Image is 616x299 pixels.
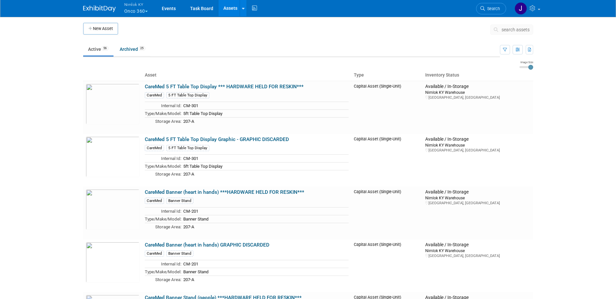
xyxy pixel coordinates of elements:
div: Nimlok KY Warehouse [425,90,530,95]
div: 5 FT Table Top Display [166,92,209,98]
div: Banner Stand [166,250,193,257]
td: Internal Id: [145,102,181,110]
td: Banner Stand [181,268,349,276]
td: Internal Id: [145,260,181,268]
a: Active56 [83,43,113,55]
div: CareMed [145,250,164,257]
span: Storage Area: [155,224,181,229]
div: [GEOGRAPHIC_DATA], [GEOGRAPHIC_DATA] [425,148,530,153]
a: Archived25 [115,43,150,55]
td: 207-A [181,276,349,283]
td: Type/Make/Model: [145,109,181,117]
span: search assets [502,27,530,32]
div: Image Size [519,60,533,64]
td: Capital Asset (Single-Unit) [351,81,423,134]
th: Type [351,70,423,81]
img: Jamie Dunn [515,2,527,15]
td: CM-301 [181,102,349,110]
div: Nimlok KY Warehouse [425,195,530,201]
div: Nimlok KY Warehouse [425,142,530,148]
span: Storage Area: [155,277,181,282]
td: 207-A [181,170,349,178]
a: CareMed Banner (heart in hands) ***HARDWARE HELD FOR RESKIN*** [145,189,304,195]
td: Capital Asset (Single-Unit) [351,134,423,187]
button: New Asset [83,23,118,35]
div: CareMed [145,92,164,98]
span: 25 [138,46,145,51]
div: [GEOGRAPHIC_DATA], [GEOGRAPHIC_DATA] [425,95,530,100]
div: Banner Stand [166,198,193,204]
div: Available / In-Storage [425,84,530,90]
a: CareMed Banner (heart in hands) GRAPHIC DISCARDED [145,242,269,248]
td: 207-A [181,223,349,230]
td: Capital Asset (Single-Unit) [351,239,423,292]
td: Capital Asset (Single-Unit) [351,187,423,239]
div: Available / In-Storage [425,189,530,195]
span: 56 [101,46,109,51]
div: Available / In-Storage [425,242,530,248]
div: CareMed [145,145,164,151]
div: Available / In-Storage [425,136,530,142]
th: Asset [142,70,352,81]
td: Type/Make/Model: [145,268,181,276]
div: [GEOGRAPHIC_DATA], [GEOGRAPHIC_DATA] [425,253,530,258]
a: CareMed 5 FT Table Top Display *** HARDWARE HELD FOR RESKIN*** [145,84,304,90]
div: CareMed [145,198,164,204]
td: 207-A [181,117,349,125]
td: 5ft Table Top Display [181,109,349,117]
span: Nimlok KY [124,1,148,8]
a: Search [476,3,506,14]
span: Storage Area: [155,172,181,177]
td: CM-201 [181,207,349,215]
a: CareMed 5 FT Table Top Display Graphic - GRAPHIC DISCARDED [145,136,289,142]
span: Search [485,6,500,11]
td: CM-301 [181,155,349,163]
td: Type/Make/Model: [145,215,181,223]
td: Banner Stand [181,215,349,223]
div: Nimlok KY Warehouse [425,248,530,253]
td: 5ft Table Top Display [181,162,349,170]
td: Internal Id: [145,207,181,215]
td: Internal Id: [145,155,181,163]
td: Type/Make/Model: [145,162,181,170]
button: search assets [490,24,533,35]
img: ExhibitDay [83,6,116,12]
div: [GEOGRAPHIC_DATA], [GEOGRAPHIC_DATA] [425,201,530,206]
td: CM-201 [181,260,349,268]
span: Storage Area: [155,119,181,124]
div: 5 FT Table Top Display [166,145,209,151]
